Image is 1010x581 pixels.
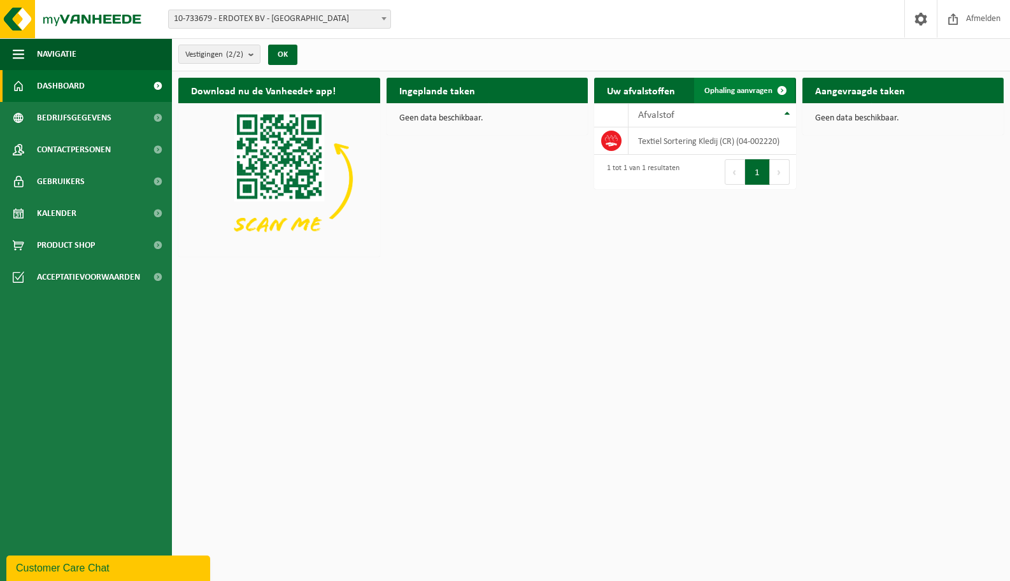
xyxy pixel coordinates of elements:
h2: Aangevraagde taken [802,78,918,103]
span: Bedrijfsgegevens [37,102,111,134]
p: Geen data beschikbaar. [399,114,576,123]
button: Next [770,159,790,185]
span: Acceptatievoorwaarden [37,261,140,293]
span: Product Shop [37,229,95,261]
span: Navigatie [37,38,76,70]
span: 10-733679 - ERDOTEX BV - Ridderkerk [169,10,390,28]
span: 10-733679 - ERDOTEX BV - Ridderkerk [168,10,391,29]
button: Previous [725,159,745,185]
p: Geen data beschikbaar. [815,114,992,123]
div: 1 tot 1 van 1 resultaten [601,158,679,186]
span: Dashboard [37,70,85,102]
span: Kalender [37,197,76,229]
img: Download de VHEPlus App [178,103,380,254]
count: (2/2) [226,50,243,59]
button: Vestigingen(2/2) [178,45,260,64]
span: Vestigingen [185,45,243,64]
h2: Uw afvalstoffen [594,78,688,103]
iframe: chat widget [6,553,213,581]
h2: Ingeplande taken [387,78,488,103]
a: Ophaling aanvragen [694,78,795,103]
h2: Download nu de Vanheede+ app! [178,78,348,103]
button: 1 [745,159,770,185]
span: Ophaling aanvragen [704,87,772,95]
button: OK [268,45,297,65]
td: Textiel Sortering Kledij (CR) (04-002220) [629,127,795,155]
span: Contactpersonen [37,134,111,166]
span: Gebruikers [37,166,85,197]
span: Afvalstof [638,110,674,120]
